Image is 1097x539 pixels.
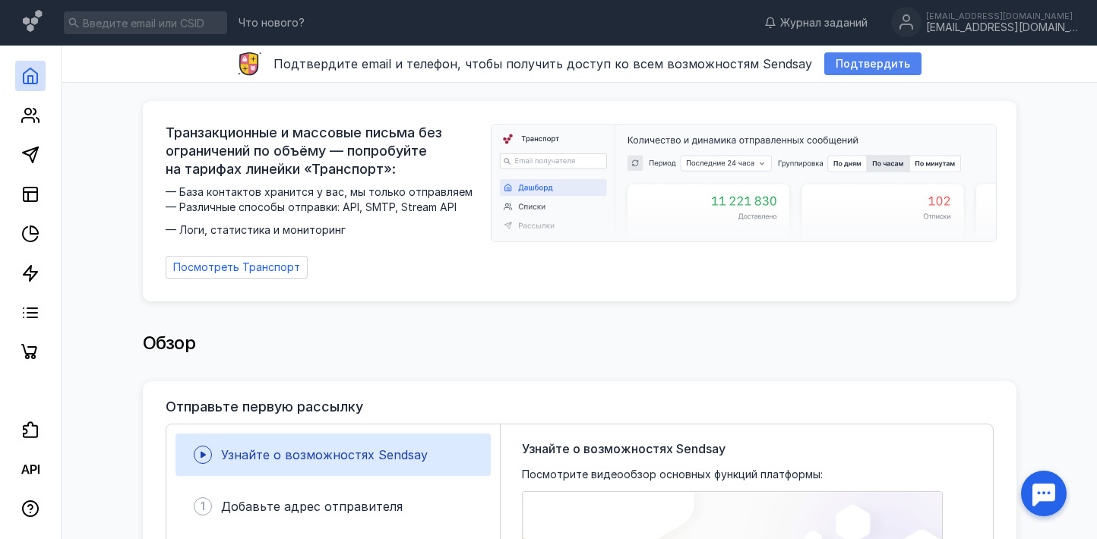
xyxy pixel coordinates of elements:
span: Транзакционные и массовые письма без ограничений по объёму — попробуйте на тарифах линейки «Транс... [166,124,482,178]
h3: Отправьте первую рассылку [166,399,363,414]
span: Посмотрите видеообзор основных функций платформы: [522,467,823,482]
input: Введите email или CSID [64,11,227,34]
span: Узнайте о возможностях Sendsay [522,440,726,458]
span: Посмотреть Транспорт [173,261,300,274]
span: Подтвердить [836,58,910,71]
span: Узнайте о возможностях Sendsay [221,447,428,462]
a: Посмотреть Транспорт [166,256,308,279]
span: Подтвердите email и телефон, чтобы получить доступ ко всем возможностям Sendsay [273,56,812,71]
span: Добавьте адрес отправителя [221,499,403,514]
span: — База контактов хранится у вас, мы только отправляем — Различные способы отправки: API, SMTP, St... [166,184,482,238]
span: Журнал заданий [780,15,868,30]
a: Что нового? [231,17,312,28]
div: [EMAIL_ADDRESS][DOMAIN_NAME] [926,11,1078,20]
a: Журнал заданий [757,15,875,30]
div: [EMAIL_ADDRESS][DOMAIN_NAME] [926,21,1078,34]
span: Что нового? [239,17,305,28]
img: dashboard-transport-banner [492,125,996,241]
button: Подтвердить [824,52,922,75]
span: Обзор [143,332,196,354]
span: 1 [201,499,205,514]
